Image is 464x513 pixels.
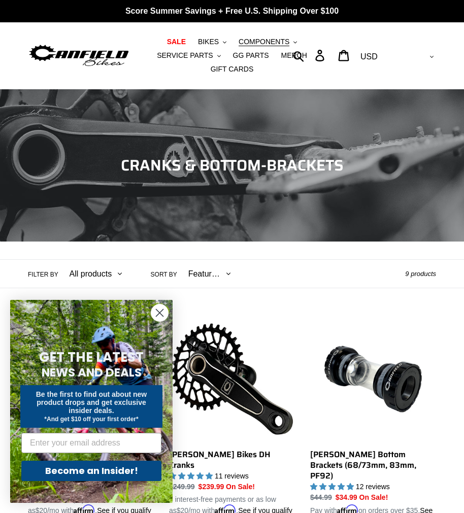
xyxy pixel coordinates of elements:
span: SERVICE PARTS [157,51,213,60]
button: SERVICE PARTS [152,49,225,62]
button: Become an Insider! [21,461,161,481]
span: GET THE LATEST [39,348,144,366]
span: NEWS AND DEALS [42,364,142,381]
button: Close dialog [151,304,169,322]
a: MERCH [276,49,312,62]
span: CRANKS & BOTTOM-BRACKETS [121,153,344,177]
span: 9 products [405,270,436,278]
label: Filter by [28,270,58,279]
span: *And get $10 off your first order* [44,416,138,423]
button: COMPONENTS [234,35,302,49]
span: COMPONENTS [239,38,289,46]
a: GIFT CARDS [206,62,259,76]
a: SALE [162,35,191,49]
span: GIFT CARDS [211,65,254,74]
span: SALE [167,38,186,46]
span: BIKES [198,38,219,46]
button: BIKES [193,35,231,49]
img: Canfield Bikes [28,43,130,68]
label: Sort by [151,270,177,279]
span: GG PARTS [233,51,269,60]
span: Be the first to find out about new product drops and get exclusive insider deals. [36,390,147,415]
span: MERCH [281,51,307,60]
a: GG PARTS [228,49,274,62]
input: Enter your email address [21,433,161,453]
